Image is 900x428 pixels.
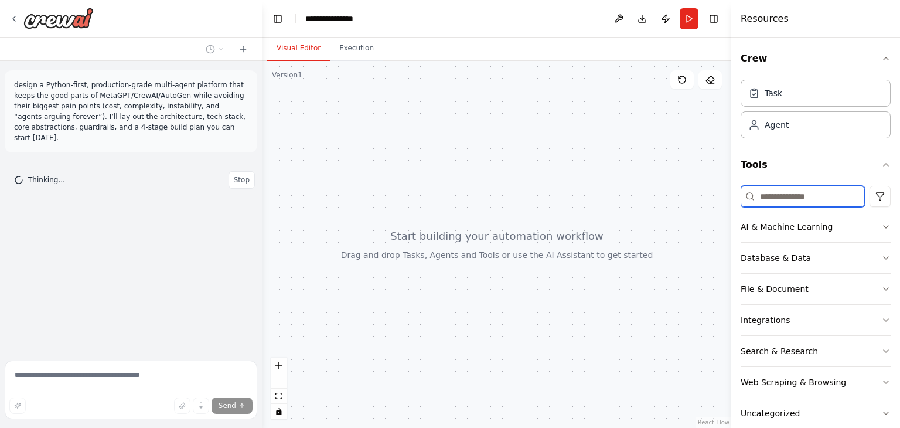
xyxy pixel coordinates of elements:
[741,212,891,242] button: AI & Machine Learning
[229,171,255,189] button: Stop
[267,36,330,61] button: Visual Editor
[741,367,891,398] button: Web Scraping & Browsing
[765,87,782,99] div: Task
[271,358,287,373] button: zoom in
[330,36,383,61] button: Execution
[23,8,94,29] img: Logo
[765,119,789,131] div: Agent
[174,398,190,414] button: Upload files
[741,243,891,273] button: Database & Data
[705,11,722,27] button: Hide right sidebar
[698,419,729,426] a: React Flow attribution
[741,274,891,304] button: File & Document
[212,398,253,414] button: Send
[201,42,229,56] button: Switch to previous chat
[741,75,891,148] div: Crew
[741,314,790,326] div: Integrations
[741,376,846,388] div: Web Scraping & Browsing
[741,305,891,335] button: Integrations
[741,148,891,181] button: Tools
[271,373,287,389] button: zoom out
[741,42,891,75] button: Crew
[741,407,800,419] div: Uncategorized
[9,398,26,414] button: Improve this prompt
[234,175,250,185] span: Stop
[741,336,891,366] button: Search & Research
[741,252,811,264] div: Database & Data
[28,175,65,185] span: Thinking...
[270,11,286,27] button: Hide left sidebar
[271,389,287,404] button: fit view
[272,70,302,80] div: Version 1
[193,398,209,414] button: Click to speak your automation idea
[234,42,253,56] button: Start a new chat
[219,401,236,410] span: Send
[14,80,248,143] p: design a Python-first, production-grade multi-agent platform that keeps the good parts of MetaGPT...
[271,404,287,419] button: toggle interactivity
[741,283,809,295] div: File & Document
[741,345,818,357] div: Search & Research
[271,358,287,419] div: React Flow controls
[741,12,789,26] h4: Resources
[305,13,364,25] nav: breadcrumb
[741,221,833,233] div: AI & Machine Learning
